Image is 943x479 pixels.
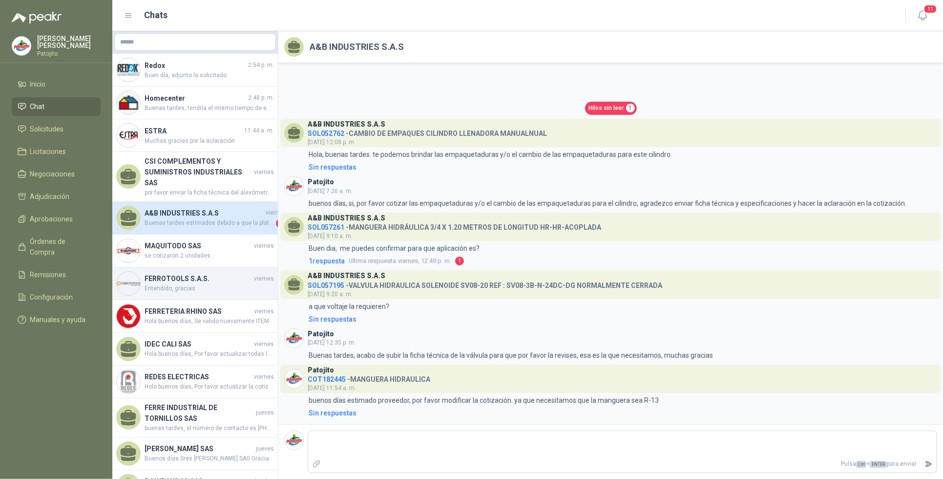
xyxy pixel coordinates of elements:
[254,168,274,177] span: viernes
[309,395,659,406] p: buenos días estimado proveedor, por favor modificar la cotización. ya que necesitamos que la mang...
[145,8,168,22] h1: Chats
[308,339,356,346] span: [DATE] 12:35 p. m.
[308,233,353,239] span: [DATE] 9:10 a. m.
[256,408,274,417] span: jueves
[12,75,101,93] a: Inicio
[145,126,242,136] h4: ESTRA
[309,162,356,173] div: Sin respuestas
[145,424,274,433] span: buenas tardes, el número de contacto es [PHONE_NUMBER], , gracias
[309,243,480,254] p: Buen dia, me puedes confirmar para que aplicación es?
[12,187,101,206] a: Adjudicación
[12,288,101,306] a: Configuración
[117,305,140,328] img: Company Logo
[112,202,278,235] a: A&B INDUSTRIES S.A.SviernesBuenas tardes estimados debido a que la plataforma no me permite abjun...
[285,370,303,388] img: Company Logo
[310,40,404,54] h2: A&B INDUSTRIES S.A.S
[12,12,62,23] img: Logo peakr
[307,256,937,266] a: 1respuestaUltima respuestaviernes, 12:49 p. m.1
[12,310,101,329] a: Manuales y ayuda
[12,165,101,183] a: Negociaciones
[254,274,274,283] span: viernes
[585,102,637,115] a: Hilos sin leer1
[307,314,937,325] a: Sin respuestas
[145,443,254,454] h4: [PERSON_NAME] SAS
[308,291,353,298] span: [DATE] 9:20 a. m.
[308,385,356,392] span: [DATE] 11:54 a. m.
[307,162,937,173] a: Sin respuestas
[145,251,274,261] span: se cotizaron 2 unidades
[309,256,345,266] span: 1 respuesta
[117,272,140,295] img: Company Logo
[145,93,246,104] h4: Homecenter
[145,339,252,349] h4: IDEC CALI SAS
[117,124,140,147] img: Company Logo
[30,314,86,325] span: Manuales y ayuda
[112,333,278,366] a: IDEC CALI SASviernesHola buenos días, Por favor actualizar todas las cotizaciones
[254,372,274,382] span: viernes
[145,156,252,188] h4: CSI COMPLEMENTOS Y SUMINISTROS INDUSTRIALES SAS
[145,306,252,317] h4: FERRETERIA RHINO SAS
[30,101,45,112] span: Chat
[117,58,140,82] img: Company Logo
[145,371,252,382] h4: REDES ELECTRICAS
[309,149,672,160] p: Hola, buenas tardes. te podemos brindar las empaquetaduras y/o el cambio de las empaquetaduras pa...
[12,37,31,55] img: Company Logo
[145,454,274,463] span: Buenos días Sres [PERSON_NAME] SAS Gracias por su amable respuesta
[248,93,274,103] span: 2:48 p. m.
[12,97,101,116] a: Chat
[30,169,75,179] span: Negociaciones
[112,235,278,267] a: Company LogoMAQUITODO SASviernesse cotizaron 2 unidades
[254,307,274,316] span: viernes
[923,4,937,14] span: 11
[12,210,101,228] a: Aprobaciones
[455,257,464,265] span: 1
[349,256,396,266] span: Ultima respuesta
[308,456,325,473] label: Adjuntar archivos
[254,241,274,251] span: viernes
[145,284,274,293] span: Entendido, gracias
[309,350,713,361] p: Buenas tardes, acabo de subir la ficha técnica de la válvula para que por favor la revises, esa e...
[308,188,353,195] span: [DATE] 7:26 a. m.
[308,273,385,279] h3: A&B INDUSTRIES S.A.S
[308,279,662,288] h4: - VALVULA HIDRAULICA SOLENOIDE SV08-20 REF : SV08-3B-N-24DC-DG NORMALMENTE CERRADA
[145,273,252,284] h4: FERROTOOLS S.A.S.
[145,60,246,71] h4: Redox
[145,317,274,326] span: Hola buenos días, Se valido nuevamente ITEM LIMA TRIANGULA DE 6" TRUPER y se aprobó la compra, po...
[112,119,278,152] a: Company LogoESTRA11:44 a. m.Muchas gracias por la aclaración
[308,179,334,185] h3: Patojito
[870,461,887,468] span: ENTER
[285,431,303,450] img: Company Logo
[856,461,866,468] span: Ctrl
[309,301,389,312] p: a que voltaje la requieren?
[254,340,274,349] span: viernes
[276,218,286,228] span: 1
[37,35,101,49] p: [PERSON_NAME] [PERSON_NAME]
[921,456,937,473] button: Enviar
[309,408,356,418] div: Sin respuestas
[145,208,264,218] h4: A&B INDUSTRIES S.A.S
[308,216,385,221] h3: A&B INDUSTRIES S.A.S
[626,104,635,112] span: 1
[145,382,274,392] span: Holo buenos días, Por favor actualizar la cotización
[30,79,46,89] span: Inicio
[145,136,274,146] span: Muchas gracias por la aclaración
[112,300,278,333] a: Company LogoFERRETERIA RHINO SASviernesHola buenos días, Se valido nuevamente ITEM LIMA TRIANGULA...
[112,87,278,119] a: Company LogoHomecenter2:48 p. m.Buenas tardes, tendría el mismo tiempo de entrega. Nuevamente, po...
[12,265,101,284] a: Remisiones
[117,91,140,114] img: Company Logo
[309,314,356,325] div: Sin respuestas
[308,223,344,231] span: SOL057261
[145,240,252,251] h4: MAQUITODO SAS
[589,104,624,113] span: Hilos sin leer
[308,373,430,382] h4: - MANGUERA HIDRAULICA
[112,54,278,87] a: Company LogoRedox2:54 p. m.Buen día, adjunto lo solicitado
[308,375,346,383] span: COT182445
[145,104,274,113] span: Buenas tardes, tendría el mismo tiempo de entrega. Nuevamente, podemos recomendarlo para entrega ...
[30,191,70,202] span: Adjudicación
[256,444,274,454] span: jueves
[145,402,254,424] h4: FERRE INDUSTRIAL DE TORNILLOS SAS
[914,7,931,24] button: 11
[117,239,140,262] img: Company Logo
[308,139,356,146] span: [DATE] 12:08 p. m.
[285,177,303,196] img: Company Logo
